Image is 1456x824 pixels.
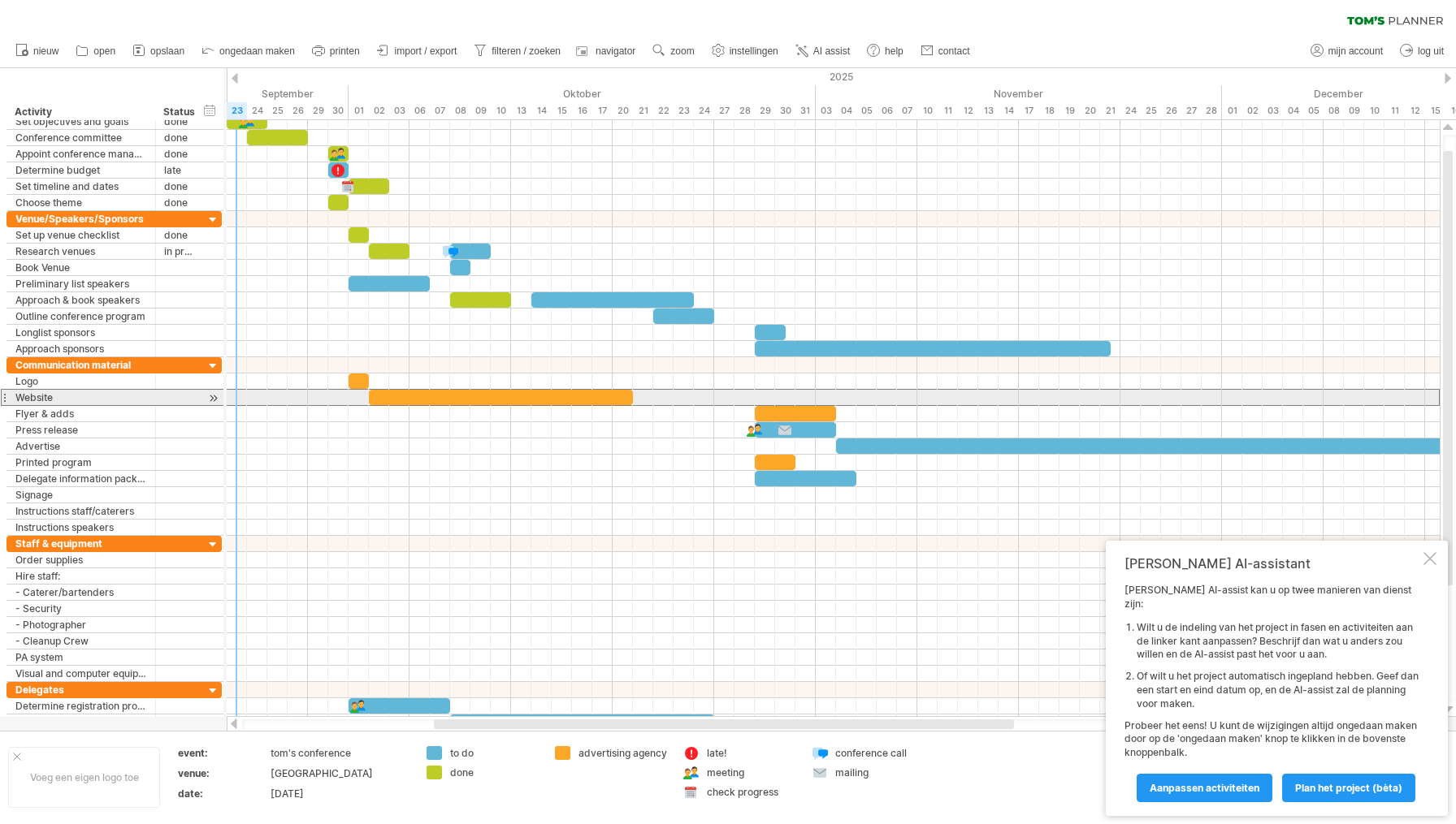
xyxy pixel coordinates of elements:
div: [PERSON_NAME] AI-assist kan u op twee manieren van dienst zijn: Probeer het eens! U kunt de wijzi... [1124,584,1420,801]
div: done [164,130,196,145]
a: printen [308,41,365,62]
span: help [885,45,903,57]
div: Voeg een eigen logo toe [8,747,160,808]
div: maandag, 24 November 2025 [1120,102,1141,119]
div: dinsdag, 14 Oktober 2025 [531,102,552,119]
div: dinsdag, 21 Oktober 2025 [633,102,653,119]
div: tom's conference [271,746,407,760]
a: filteren / zoeken [470,41,565,62]
div: maandag, 15 December 2025 [1425,102,1445,119]
div: maandag, 8 December 2025 [1324,102,1344,119]
div: dinsdag, 9 December 2025 [1344,102,1364,119]
span: filteren / zoeken [492,45,561,57]
div: vrijdag, 5 December 2025 [1303,102,1324,119]
div: late [164,162,196,178]
div: Determine budget [15,162,147,178]
a: open [71,41,120,62]
div: Outline conference program [15,308,147,324]
div: late! [707,746,795,760]
div: Preliminary list speakers [15,276,147,291]
div: vrijdag, 31 Oktober 2025 [795,102,816,119]
div: Press release [15,422,147,438]
div: maandag, 17 November 2025 [1019,102,1039,119]
div: maandag, 13 Oktober 2025 [511,102,531,119]
span: import / export [395,45,457,57]
div: in progress [164,244,196,259]
div: donderdag, 13 November 2025 [978,102,999,119]
div: donderdag, 2 Oktober 2025 [369,102,389,119]
div: Appoint conference manager [15,146,147,162]
div: vrijdag, 24 Oktober 2025 [694,102,714,119]
div: Signage [15,487,147,503]
div: woensdag, 10 December 2025 [1364,102,1384,119]
div: Determine registration process [15,698,147,714]
div: meeting [707,766,795,779]
div: dinsdag, 25 November 2025 [1141,102,1161,119]
li: Of wilt u het project automatisch ingepland hebben. Geef dan een start en eind datum op, en de AI... [1137,670,1420,710]
div: Choose theme [15,195,147,210]
span: nieuw [33,45,58,57]
div: woensdag, 22 Oktober 2025 [653,102,674,119]
div: vrijdag, 7 November 2025 [897,102,917,119]
div: Delegates [15,682,147,697]
div: vrijdag, 17 Oktober 2025 [592,102,613,119]
div: [GEOGRAPHIC_DATA] [271,766,407,780]
a: log uit [1396,41,1449,62]
div: Delegate information package [15,471,147,486]
div: vrijdag, 21 November 2025 [1100,102,1120,119]
div: maandag, 27 Oktober 2025 [714,102,734,119]
div: scroll naar activiteit [206,390,221,407]
div: dinsdag, 18 November 2025 [1039,102,1059,119]
div: Website [15,390,147,405]
div: maandag, 1 December 2025 [1222,102,1242,119]
div: Staff & equipment [15,536,147,551]
div: maandag, 20 Oktober 2025 [613,102,633,119]
div: dinsdag, 11 November 2025 [938,102,958,119]
span: ongedaan maken [219,45,295,57]
a: contact [916,41,975,62]
div: dinsdag, 7 Oktober 2025 [430,102,450,119]
div: Approach & book speakers [15,292,147,308]
div: maandag, 3 November 2025 [816,102,836,119]
div: conference call [835,746,924,760]
div: to do [450,746,539,760]
div: woensdag, 12 November 2025 [958,102,978,119]
div: woensdag, 26 November 2025 [1161,102,1181,119]
div: done [164,114,196,129]
div: venue: [178,766,267,780]
div: maandag, 10 November 2025 [917,102,938,119]
a: mijn account [1306,41,1388,62]
span: contact [938,45,970,57]
div: November 2025 [816,85,1222,102]
a: ongedaan maken [197,41,300,62]
div: woensdag, 5 November 2025 [856,102,877,119]
div: dinsdag, 4 November 2025 [836,102,856,119]
div: Instructions speakers [15,520,147,535]
div: donderdag, 23 Oktober 2025 [674,102,694,119]
span: opslaan [150,45,184,57]
div: Order supplies [15,552,147,567]
div: vrijdag, 3 Oktober 2025 [389,102,409,119]
div: advertising agency [578,746,667,760]
div: vrijdag, 10 Oktober 2025 [491,102,511,119]
span: Plan het project (bèta) [1295,782,1402,794]
div: Logo [15,373,147,389]
div: check progress [707,785,795,799]
div: Flyer & adds [15,406,147,421]
div: woensdag, 15 Oktober 2025 [552,102,572,119]
a: instellingen [708,41,783,62]
div: Set objectives and goals [15,114,147,129]
div: Instructions staff/caterers [15,503,147,519]
div: dinsdag, 2 December 2025 [1242,102,1263,119]
div: woensdag, 8 Oktober 2025 [450,102,470,119]
div: [PERSON_NAME] AI-assistant [1124,555,1420,572]
div: Book Venue [15,260,147,275]
div: done [164,227,196,243]
div: donderdag, 11 December 2025 [1384,102,1405,119]
div: Set up venue checklist [15,227,147,243]
span: zoom [670,45,694,57]
div: vrijdag, 28 November 2025 [1202,102,1222,119]
div: Venue/Speakers/Sponsors [15,211,147,226]
a: Plan het project (bèta) [1282,774,1415,802]
div: Visual and computer equipment [15,666,147,681]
